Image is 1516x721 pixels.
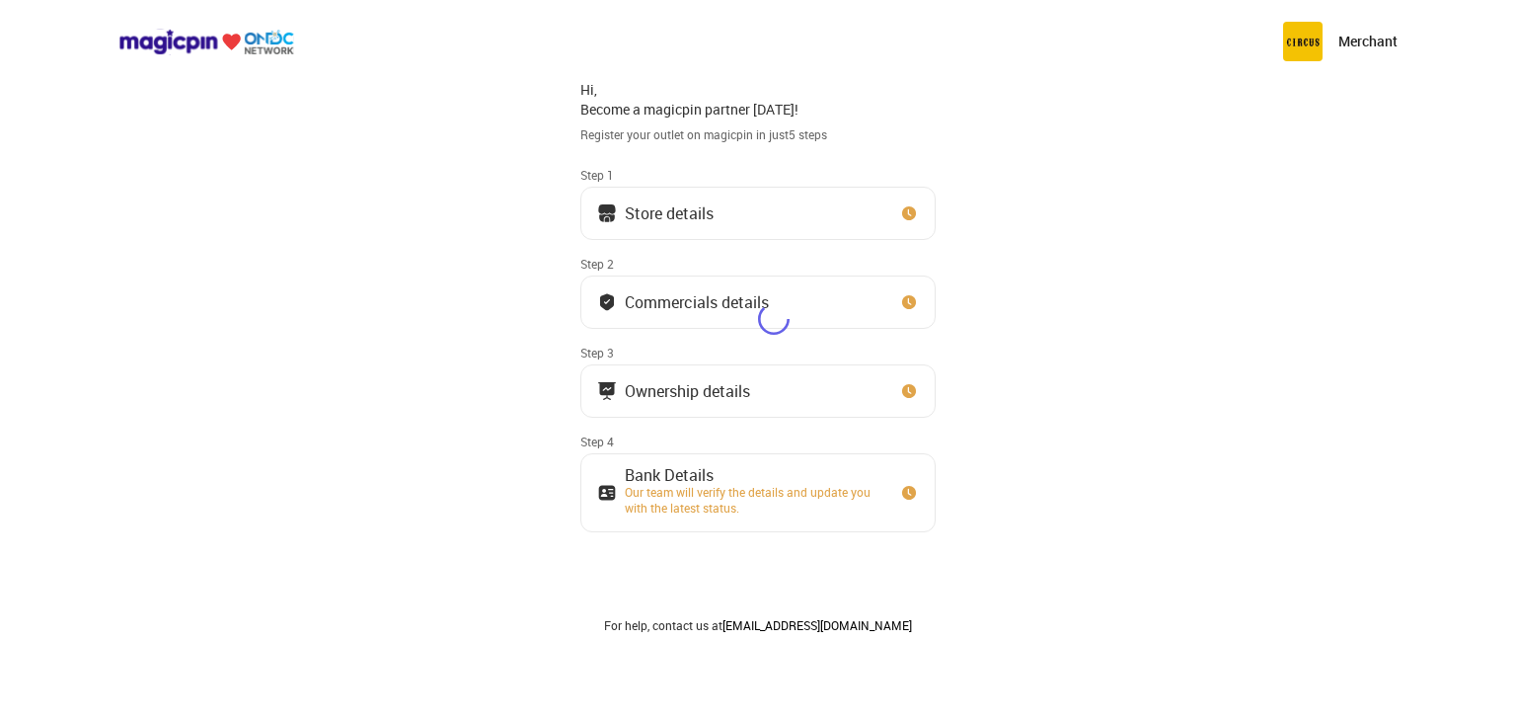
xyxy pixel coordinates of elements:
[899,203,919,223] img: clock_icon_new.67dbf243.svg
[580,617,936,633] div: For help, contact us at
[625,386,750,396] div: Ownership details
[580,364,936,418] button: Ownership details
[899,483,919,503] img: clock_icon_new.67dbf243.svg
[899,292,919,312] img: clock_icon_new.67dbf243.svg
[625,470,881,480] div: Bank Details
[597,381,617,401] img: commercials_icon.983f7837.svg
[580,345,936,360] div: Step 3
[625,484,881,516] div: Our team will verify the details and update you with the latest status.
[118,29,294,55] img: ondc-logo-new-small.8a59708e.svg
[899,381,919,401] img: clock_icon_new.67dbf243.svg
[597,483,617,503] img: ownership_icon.37569ceb.svg
[1338,32,1398,51] p: Merchant
[1283,22,1323,61] img: circus.b677b59b.png
[580,453,936,532] button: Bank DetailsOur team will verify the details and update you with the latest status.
[580,434,936,449] div: Step 4
[722,617,912,633] a: [EMAIL_ADDRESS][DOMAIN_NAME]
